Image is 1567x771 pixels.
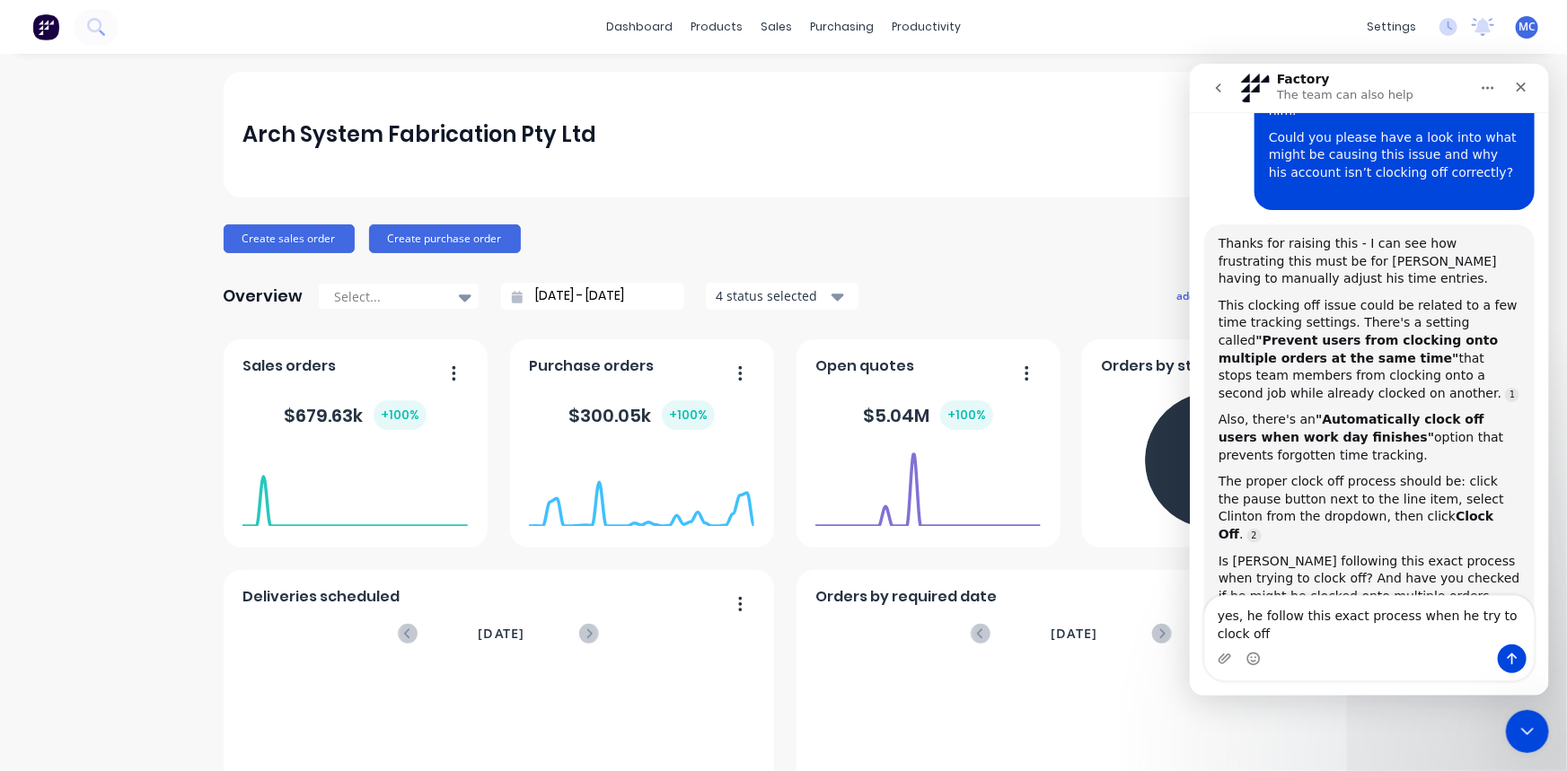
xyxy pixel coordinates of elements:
div: products [682,13,752,40]
img: Factory [32,13,59,40]
span: MC [1519,19,1536,35]
div: + 100 % [940,400,993,430]
div: Arch System Fabrication Pty Ltd [242,117,596,153]
div: productivity [883,13,970,40]
span: [DATE] [1051,624,1097,644]
iframe: Intercom live chat [1190,64,1549,696]
span: Orders by status [1101,355,1228,377]
div: Overview [224,278,304,314]
span: Orders by required date [815,586,997,608]
span: [DATE] [478,624,524,644]
div: purchasing [801,13,883,40]
div: $ 5.04M [863,400,993,430]
div: $ 679.63k [284,400,427,430]
button: add card [1166,284,1233,307]
a: dashboard [597,13,682,40]
div: sales [752,13,801,40]
div: 4 status selected [716,286,829,305]
div: settings [1358,13,1425,40]
div: + 100 % [662,400,715,430]
button: Create sales order [224,224,355,253]
div: + 100 % [374,400,427,430]
span: Sales orders [242,355,336,377]
span: Open quotes [815,355,914,377]
button: 4 status selected [706,283,858,310]
div: $ 300.05k [568,400,715,430]
iframe: Intercom live chat [1506,710,1549,753]
span: Purchase orders [529,355,654,377]
button: Create purchase order [369,224,521,253]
